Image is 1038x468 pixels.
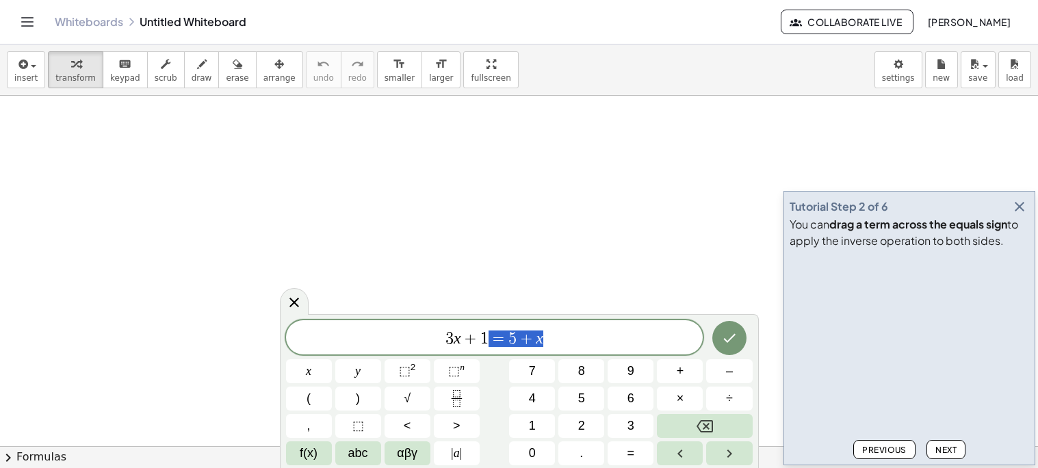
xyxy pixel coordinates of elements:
[657,441,703,465] button: Left arrow
[657,359,703,383] button: Plus
[286,414,332,438] button: ,
[509,414,555,438] button: 1
[829,217,1007,231] b: drag a term across the equals sign
[385,359,430,383] button: Squared
[657,414,752,438] button: Backspace
[454,329,461,347] var: x
[352,417,364,435] span: ⬚
[578,389,585,408] span: 5
[580,444,583,463] span: .
[313,73,334,83] span: undo
[933,73,950,83] span: new
[14,73,38,83] span: insert
[286,387,332,411] button: (
[657,387,703,411] button: Times
[341,51,374,88] button: redoredo
[916,10,1022,34] button: [PERSON_NAME]
[445,330,454,347] span: 3
[862,445,907,455] span: Previous
[55,73,96,83] span: transform
[348,73,367,83] span: redo
[306,362,311,380] span: x
[677,362,684,380] span: +
[451,444,462,463] span: a
[377,51,422,88] button: format_sizesmaller
[558,441,604,465] button: .
[351,56,364,73] i: redo
[529,362,536,380] span: 7
[399,364,411,378] span: ⬚
[926,440,965,459] button: Next
[935,445,957,455] span: Next
[608,414,653,438] button: 3
[509,359,555,383] button: 7
[385,73,415,83] span: smaller
[256,51,303,88] button: arrange
[404,417,411,435] span: <
[155,73,177,83] span: scrub
[411,362,416,372] sup: 2
[118,56,131,73] i: keyboard
[627,362,634,380] span: 9
[184,51,220,88] button: draw
[677,389,684,408] span: ×
[558,414,604,438] button: 2
[434,414,480,438] button: Greater than
[1006,73,1024,83] span: load
[781,10,913,34] button: Collaborate Live
[385,414,430,438] button: Less than
[355,362,361,380] span: y
[608,359,653,383] button: 9
[509,441,555,465] button: 0
[480,330,489,347] span: 1
[578,362,585,380] span: 8
[263,73,296,83] span: arrange
[103,51,148,88] button: keyboardkeypad
[393,56,406,73] i: format_size
[726,362,733,380] span: –
[335,359,381,383] button: y
[882,73,915,83] span: settings
[460,362,465,372] sup: n
[397,444,417,463] span: αβγ
[790,216,1029,249] div: You can to apply the inverse operation to both sides.
[961,51,996,88] button: save
[451,446,454,460] span: |
[706,359,752,383] button: Minus
[286,441,332,465] button: Functions
[300,444,317,463] span: f(x)
[356,389,360,408] span: )
[348,444,368,463] span: abc
[453,417,460,435] span: >
[968,73,987,83] span: save
[529,417,536,435] span: 1
[434,441,480,465] button: Absolute value
[558,387,604,411] button: 5
[706,441,752,465] button: Right arrow
[489,330,508,347] span: =
[853,440,916,459] button: Previous
[998,51,1031,88] button: load
[110,73,140,83] span: keypad
[404,389,411,408] span: √
[307,417,311,435] span: ,
[925,51,958,88] button: new
[429,73,453,83] span: larger
[385,387,430,411] button: Square root
[726,389,733,408] span: ÷
[790,198,888,215] div: Tutorial Step 2 of 6
[517,330,536,347] span: +
[927,16,1011,28] span: [PERSON_NAME]
[421,51,460,88] button: format_sizelarger
[509,387,555,411] button: 4
[307,389,311,408] span: (
[706,387,752,411] button: Divide
[317,56,330,73] i: undo
[627,389,634,408] span: 6
[335,441,381,465] button: Alphabet
[335,414,381,438] button: Placeholder
[471,73,510,83] span: fullscreen
[16,11,38,33] button: Toggle navigation
[226,73,248,83] span: erase
[434,359,480,383] button: Superscript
